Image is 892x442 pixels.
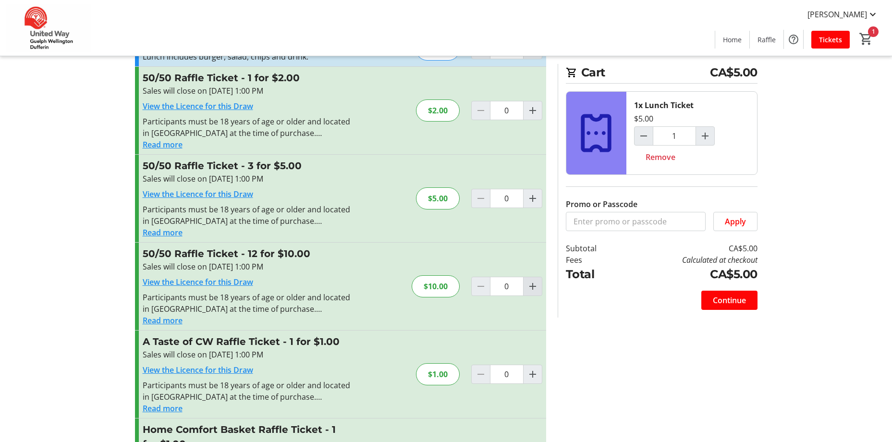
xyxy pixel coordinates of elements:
[143,246,353,261] h3: 50/50 Raffle Ticket - 12 for $10.00
[635,127,653,145] button: Decrement by one
[653,126,696,146] input: Lunch Ticket Quantity
[646,151,675,163] span: Remove
[566,64,758,84] h2: Cart
[713,295,746,306] span: Continue
[143,116,353,139] div: Participants must be 18 years of age or older and located in [GEOGRAPHIC_DATA] at the time of pur...
[758,35,776,45] span: Raffle
[6,4,91,52] img: United Way Guelph Wellington Dufferin's Logo
[143,159,353,173] h3: 50/50 Raffle Ticket - 3 for $5.00
[143,51,353,62] p: Lunch includes burger, salad, chips and drink.
[696,127,714,145] button: Increment by one
[524,189,542,208] button: Increment by one
[811,31,850,49] a: Tickets
[701,291,758,310] button: Continue
[725,216,746,227] span: Apply
[143,173,353,184] div: Sales will close on [DATE] 1:00 PM
[621,243,757,254] td: CA$5.00
[416,363,460,385] div: $1.00
[524,101,542,120] button: Increment by one
[143,101,253,111] a: View the Licence for this Draw
[566,243,622,254] td: Subtotal
[143,189,253,199] a: View the Licence for this Draw
[715,31,749,49] a: Home
[713,212,758,231] button: Apply
[566,212,706,231] input: Enter promo or passcode
[143,71,353,85] h3: 50/50 Raffle Ticket - 1 for $2.00
[524,365,542,383] button: Increment by one
[143,261,353,272] div: Sales will close on [DATE] 1:00 PM
[143,85,353,97] div: Sales will close on [DATE] 1:00 PM
[143,365,253,375] a: View the Licence for this Draw
[143,380,353,403] div: Participants must be 18 years of age or older and located in [GEOGRAPHIC_DATA] at the time of pur...
[807,9,867,20] span: [PERSON_NAME]
[416,99,460,122] div: $2.00
[566,254,622,266] td: Fees
[490,101,524,120] input: 50/50 Raffle Ticket Quantity
[524,277,542,295] button: Increment by one
[143,227,183,238] button: Read more
[634,147,687,167] button: Remove
[412,275,460,297] div: $10.00
[750,31,783,49] a: Raffle
[490,277,524,296] input: 50/50 Raffle Ticket Quantity
[490,365,524,384] input: A Taste of CW Raffle Ticket Quantity
[621,254,757,266] td: Calculated at checkout
[784,30,803,49] button: Help
[634,113,653,124] div: $5.00
[800,7,886,22] button: [PERSON_NAME]
[416,187,460,209] div: $5.00
[143,315,183,326] button: Read more
[143,349,353,360] div: Sales will close on [DATE] 1:00 PM
[566,198,637,210] label: Promo or Passcode
[819,35,842,45] span: Tickets
[621,266,757,283] td: CA$5.00
[857,30,875,48] button: Cart
[710,64,758,81] span: CA$5.00
[143,334,353,349] h3: A Taste of CW Raffle Ticket - 1 for $1.00
[143,204,353,227] div: Participants must be 18 years of age or older and located in [GEOGRAPHIC_DATA] at the time of pur...
[143,277,253,287] a: View the Licence for this Draw
[723,35,742,45] span: Home
[143,403,183,414] button: Read more
[490,189,524,208] input: 50/50 Raffle Ticket Quantity
[634,99,694,111] div: 1x Lunch Ticket
[143,139,183,150] button: Read more
[143,292,353,315] div: Participants must be 18 years of age or older and located in [GEOGRAPHIC_DATA] at the time of pur...
[566,266,622,283] td: Total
